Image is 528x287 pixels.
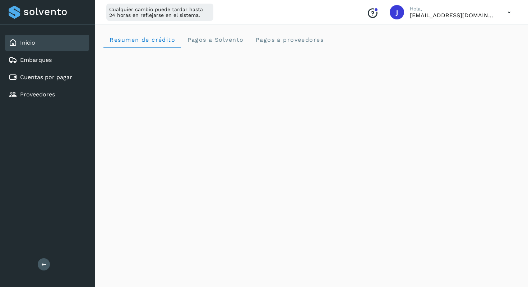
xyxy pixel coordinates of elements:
div: Cuentas por pagar [5,69,89,85]
span: Pagos a proveedores [255,36,324,43]
div: Inicio [5,35,89,51]
div: Embarques [5,52,89,68]
span: Resumen de crédito [109,36,175,43]
p: Hola, [410,6,496,12]
a: Embarques [20,56,52,63]
span: Pagos a Solvento [187,36,244,43]
p: jemurillo_@hotmail.com [410,12,496,19]
a: Inicio [20,39,35,46]
div: Proveedores [5,87,89,102]
a: Proveedores [20,91,55,98]
div: Cualquier cambio puede tardar hasta 24 horas en reflejarse en el sistema. [106,4,213,21]
a: Cuentas por pagar [20,74,72,81]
